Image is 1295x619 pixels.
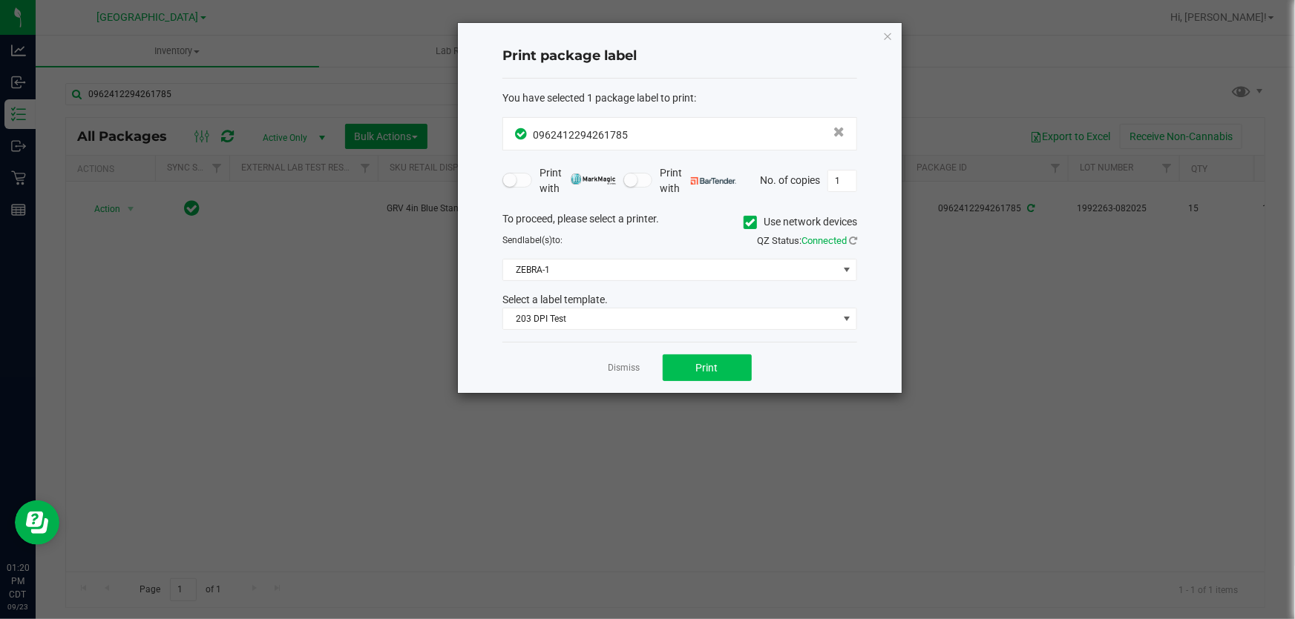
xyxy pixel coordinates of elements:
[503,308,838,329] span: 203 DPI Test
[663,354,752,381] button: Print
[502,92,694,104] span: You have selected 1 package label to print
[15,500,59,545] iframe: Resource center
[522,235,552,245] span: label(s)
[696,362,718,374] span: Print
[540,165,616,196] span: Print with
[609,362,640,374] a: Dismiss
[503,259,838,280] span: ZEBRA-1
[744,214,857,230] label: Use network devices
[660,165,736,196] span: Print with
[757,235,857,246] span: QZ Status:
[760,173,820,185] span: No. of copies
[691,177,736,185] img: bartender.png
[491,292,868,308] div: Select a label template.
[533,129,628,141] span: 0962412294261785
[502,90,857,106] div: :
[502,47,857,66] h4: Print package label
[571,173,616,185] img: mark_magic_cybra.png
[491,211,868,234] div: To proceed, please select a printer.
[502,235,563,245] span: Send to:
[801,235,847,246] span: Connected
[515,126,529,142] span: In Sync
